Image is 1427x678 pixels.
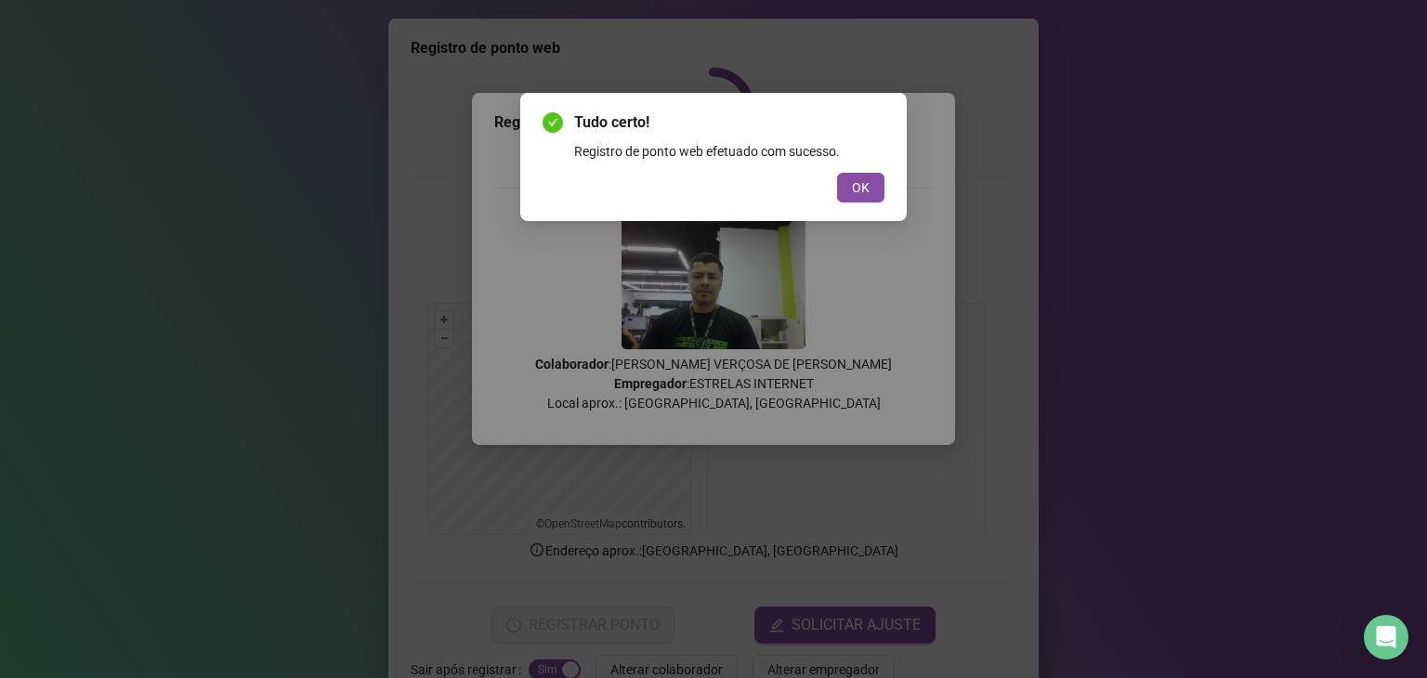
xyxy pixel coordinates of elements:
div: Open Intercom Messenger [1364,615,1408,659]
button: OK [837,173,884,202]
span: OK [852,177,870,198]
div: Registro de ponto web efetuado com sucesso. [574,141,884,162]
span: check-circle [543,112,563,133]
span: Tudo certo! [574,111,884,134]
